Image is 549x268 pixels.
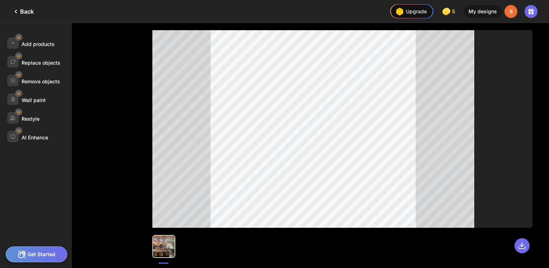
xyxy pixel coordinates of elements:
[6,246,67,262] div: Get Started
[504,5,517,18] div: S
[22,116,40,122] div: Restyle
[464,5,502,18] div: My designs
[394,6,427,17] div: Upgrade
[22,97,46,103] div: Wall paint
[394,6,405,17] img: upgrade-nav-btn-icon.gif
[22,41,55,47] div: Add products
[22,60,60,66] div: Replace objects
[452,9,457,14] span: 5
[22,78,60,84] div: Remove objects
[22,134,48,140] div: AI Enhance
[11,7,34,16] div: Back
